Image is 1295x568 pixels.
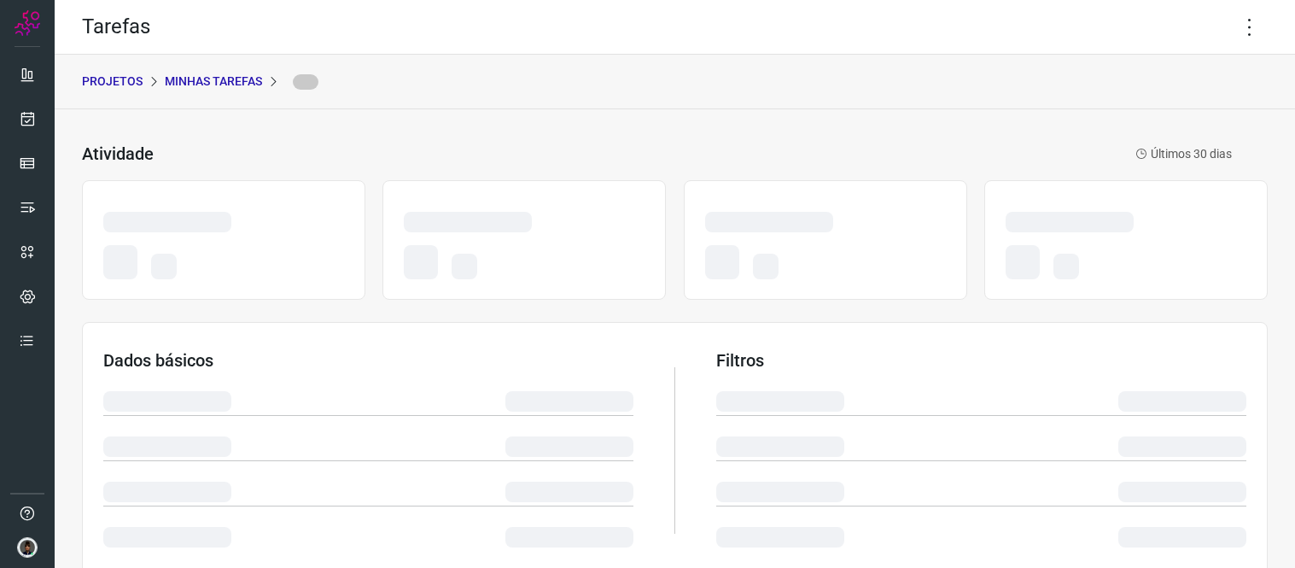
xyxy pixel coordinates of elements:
h3: Filtros [716,350,1246,371]
h3: Dados básicos [103,350,633,371]
p: Últimos 30 dias [1135,145,1232,163]
p: Minhas Tarefas [165,73,262,91]
img: Logo [15,10,40,36]
h2: Tarefas [82,15,150,39]
h3: Atividade [82,143,154,164]
img: d44150f10045ac5288e451a80f22ca79.png [17,537,38,558]
p: PROJETOS [82,73,143,91]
